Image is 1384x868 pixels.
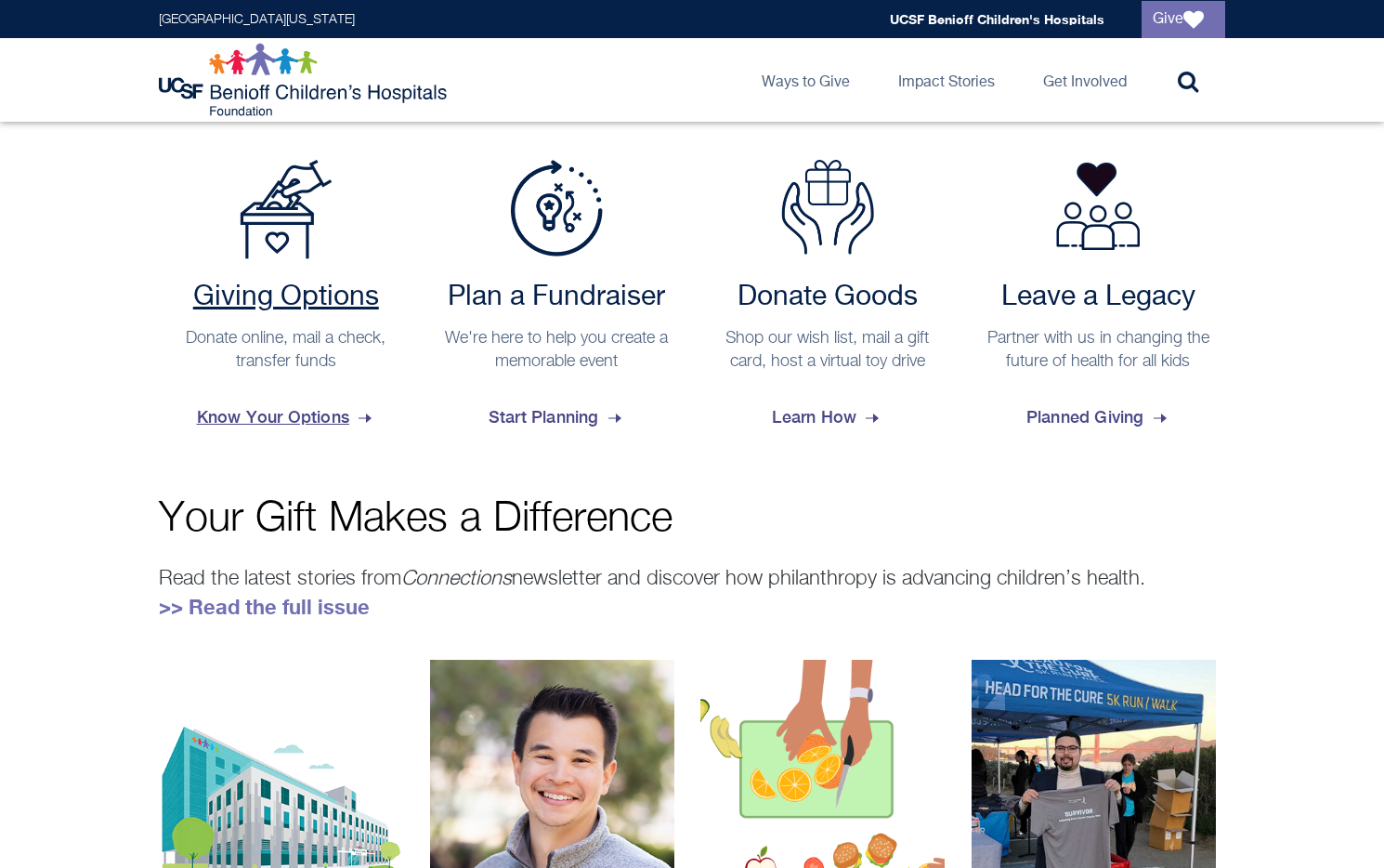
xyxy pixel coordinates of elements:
span: Start Planning [489,392,625,442]
a: [GEOGRAPHIC_DATA][US_STATE] [159,13,355,26]
img: Plan a Fundraiser [510,160,603,256]
a: Payment Options Giving Options Donate online, mail a check, transfer funds Know Your Options [159,160,413,442]
p: Read the latest stories from newsletter and discover how philanthropy is advancing children’s hea... [159,563,1225,623]
a: Leave a Legacy Partner with us in changing the future of health for all kids Planned Giving [972,160,1226,442]
a: Give [1142,1,1225,38]
a: UCSF Benioff Children's Hospitals [890,11,1104,27]
a: Plan a Fundraiser Plan a Fundraiser We're here to help you create a memorable event Start Planning [430,160,685,442]
p: Partner with us in changing the future of health for all kids [981,327,1217,374]
p: Shop our wish list, mail a gift card, host a virtual toy drive [710,327,946,374]
p: We're here to help you create a memorable event [439,327,675,374]
h2: Plan a Fundraiser [439,281,675,314]
a: Ways to Give [747,38,865,122]
p: Your Gift Makes a Difference [159,498,1225,540]
span: Know Your Options [197,392,375,442]
em: Connections [401,569,512,589]
a: >> Read the full issue [159,595,370,619]
a: Impact Stories [883,38,1010,122]
h2: Giving Options [168,281,404,314]
a: Get Involved [1028,38,1142,122]
img: Logo for UCSF Benioff Children's Hospitals Foundation [159,43,451,117]
span: Planned Giving [1026,392,1170,442]
img: Payment Options [240,160,333,259]
span: Learn How [772,392,882,442]
a: Donate Goods Donate Goods Shop our wish list, mail a gift card, host a virtual toy drive Learn How [700,160,955,442]
img: Donate Goods [781,160,874,255]
h2: Donate Goods [710,281,946,314]
p: Donate online, mail a check, transfer funds [168,327,404,374]
h2: Leave a Legacy [981,281,1217,314]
